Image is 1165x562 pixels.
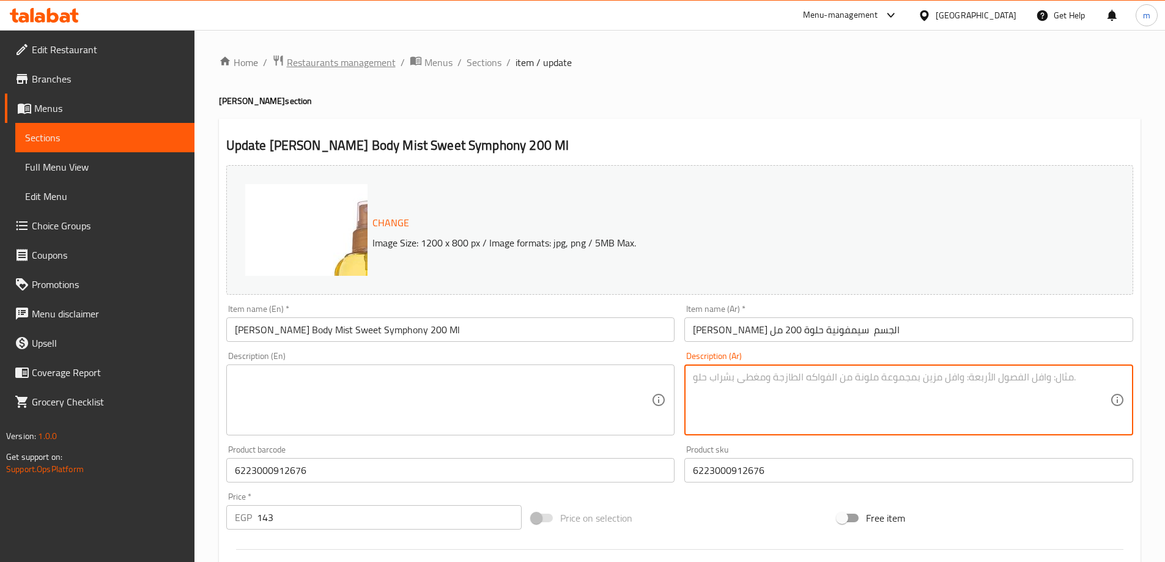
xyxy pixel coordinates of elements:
[32,336,185,350] span: Upsell
[257,505,522,530] input: Please enter price
[226,136,1133,155] h2: Update [PERSON_NAME] Body Mist Sweet Symphony 200 Ml
[287,55,396,70] span: Restaurants management
[272,54,396,70] a: Restaurants management
[32,42,185,57] span: Edit Restaurant
[25,189,185,204] span: Edit Menu
[32,248,185,262] span: Coupons
[5,358,194,387] a: Coverage Report
[34,101,185,116] span: Menus
[219,55,258,70] a: Home
[5,387,194,416] a: Grocery Checklist
[506,55,511,70] li: /
[32,218,185,233] span: Choice Groups
[368,235,1019,250] p: Image Size: 1200 x 800 px / Image formats: jpg, png / 5MB Max.
[560,511,632,525] span: Price on selection
[15,182,194,211] a: Edit Menu
[226,458,675,483] input: Please enter product barcode
[1143,9,1150,22] span: m
[5,35,194,64] a: Edit Restaurant
[32,394,185,409] span: Grocery Checklist
[32,365,185,380] span: Coverage Report
[372,214,409,232] span: Change
[5,240,194,270] a: Coupons
[25,160,185,174] span: Full Menu View
[5,270,194,299] a: Promotions
[32,306,185,321] span: Menu disclaimer
[38,428,57,444] span: 1.0.0
[245,184,490,429] img: 89d52fc6-0f03-4654-9cd9-f0806b9aba57.jpg
[32,72,185,86] span: Branches
[424,55,453,70] span: Menus
[226,317,675,342] input: Enter name En
[15,123,194,152] a: Sections
[936,9,1016,22] div: [GEOGRAPHIC_DATA]
[6,428,36,444] span: Version:
[516,55,572,70] span: item / update
[866,511,905,525] span: Free item
[457,55,462,70] li: /
[6,461,84,477] a: Support.OpsPlatform
[5,64,194,94] a: Branches
[684,317,1133,342] input: Enter name Ar
[684,458,1133,483] input: Please enter product sku
[410,54,453,70] a: Menus
[467,55,501,70] a: Sections
[5,299,194,328] a: Menu disclaimer
[15,152,194,182] a: Full Menu View
[219,95,1141,107] h4: [PERSON_NAME] section
[235,510,252,525] p: EGP
[219,54,1141,70] nav: breadcrumb
[5,211,194,240] a: Choice Groups
[368,210,414,235] button: Change
[6,449,62,465] span: Get support on:
[263,55,267,70] li: /
[32,277,185,292] span: Promotions
[803,8,878,23] div: Menu-management
[5,94,194,123] a: Menus
[25,130,185,145] span: Sections
[401,55,405,70] li: /
[5,328,194,358] a: Upsell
